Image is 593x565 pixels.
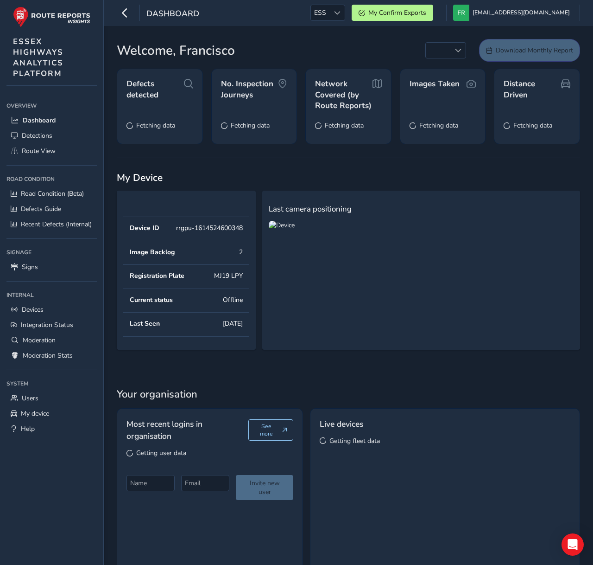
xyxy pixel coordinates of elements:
a: Signs [6,259,97,275]
a: Detections [6,128,97,143]
button: My Confirm Exports [352,5,433,21]
div: rrgpu-1614524600348 [176,224,243,232]
img: Device [269,221,295,230]
span: Defects detected [126,78,184,100]
div: Road Condition [6,172,97,186]
span: Defects Guide [21,205,61,213]
div: Device ID [130,224,159,232]
span: No. Inspection Journeys [221,78,278,100]
button: [EMAIL_ADDRESS][DOMAIN_NAME] [453,5,573,21]
span: Network Covered (by Route Reports) [315,78,372,111]
div: Image Backlog [130,248,175,257]
span: Images Taken [410,78,460,90]
span: Distance Driven [504,78,561,100]
span: Devices [22,305,44,314]
span: Fetching data [231,121,270,130]
div: System [6,377,97,391]
span: See more [254,423,278,437]
span: [EMAIL_ADDRESS][DOMAIN_NAME] [473,5,570,21]
span: Your organisation [117,387,580,401]
span: Dashboard [146,8,199,21]
span: Fetching data [325,121,364,130]
span: Welcome, Francisco [117,41,235,60]
div: Offline [223,295,243,304]
span: Moderation Stats [23,351,73,360]
span: ESS [311,5,329,20]
span: Getting fleet data [329,437,380,445]
div: Internal [6,288,97,302]
span: Signs [22,263,38,271]
a: Users [6,391,97,406]
img: rr logo [13,6,90,27]
span: Last camera positioning [269,204,352,214]
span: Moderation [23,336,56,345]
span: Detections [22,131,52,140]
a: Moderation [6,333,97,348]
div: MJ19 LPY [214,271,243,280]
span: Integration Status [21,321,73,329]
div: Current status [130,295,173,304]
div: Overview [6,99,97,113]
a: Dashboard [6,113,97,128]
a: Integration Status [6,317,97,333]
a: Devices [6,302,97,317]
a: Moderation Stats [6,348,97,363]
div: Signage [6,245,97,259]
span: Users [22,394,38,403]
a: Road Condition (Beta) [6,186,97,201]
input: Email [181,475,229,491]
span: Recent Defects (Internal) [21,220,92,229]
span: Most recent logins in organisation [126,418,248,443]
span: My Device [117,171,163,184]
span: My Confirm Exports [368,8,426,17]
span: Route View [22,147,56,155]
a: Recent Defects (Internal) [6,217,97,232]
span: Fetching data [513,121,552,130]
div: Registration Plate [130,271,184,280]
span: Dashboard [23,116,56,125]
span: Getting user data [136,449,186,457]
span: Road Condition (Beta) [21,189,84,198]
a: Defects Guide [6,201,97,217]
div: 2 [239,248,243,257]
div: Last Seen [130,319,160,328]
img: diamond-layout [453,5,469,21]
a: My device [6,406,97,421]
span: Live devices [320,418,363,430]
a: Route View [6,143,97,159]
button: See more [248,419,293,441]
input: Name [126,475,175,491]
span: My device [21,409,49,418]
span: Fetching data [419,121,458,130]
div: Open Intercom Messenger [561,533,584,556]
a: Help [6,421,97,437]
div: [DATE] [223,319,243,328]
span: ESSEX HIGHWAYS ANALYTICS PLATFORM [13,36,63,79]
span: Fetching data [136,121,175,130]
span: Help [21,424,35,433]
